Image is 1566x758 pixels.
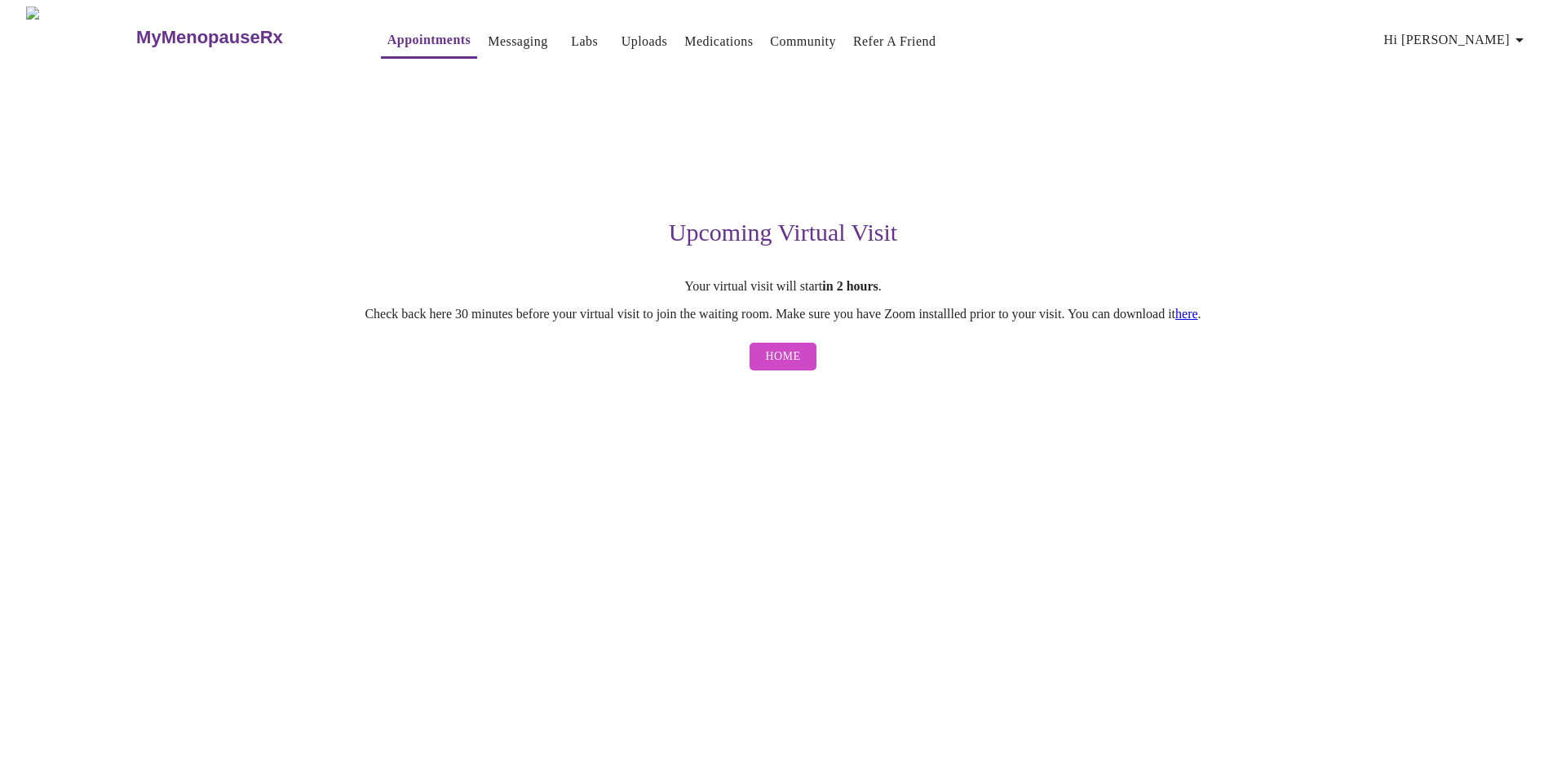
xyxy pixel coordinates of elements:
button: Home [750,343,817,371]
a: Refer a Friend [853,30,936,53]
p: Check back here 30 minutes before your virtual visit to join the waiting room. Make sure you have... [281,307,1285,321]
a: MyMenopauseRx [135,9,348,66]
h3: Upcoming Virtual Visit [281,219,1285,246]
button: Hi [PERSON_NAME] [1378,24,1536,56]
span: Home [766,347,801,367]
p: Your virtual visit will start . [281,279,1285,294]
strong: in 2 hours [822,279,878,293]
a: Messaging [488,30,547,53]
button: Appointments [381,24,477,59]
a: Community [770,30,836,53]
button: Medications [678,25,759,58]
a: Labs [571,30,598,53]
button: Messaging [481,25,554,58]
button: Refer a Friend [847,25,943,58]
a: Appointments [387,29,471,51]
span: Hi [PERSON_NAME] [1384,29,1529,51]
img: MyMenopauseRx Logo [26,7,135,68]
a: here [1175,307,1198,321]
button: Uploads [615,25,675,58]
a: Uploads [622,30,668,53]
a: Medications [684,30,753,53]
button: Labs [559,25,611,58]
a: Home [745,335,821,379]
button: Community [763,25,843,58]
h3: MyMenopauseRx [136,27,283,48]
